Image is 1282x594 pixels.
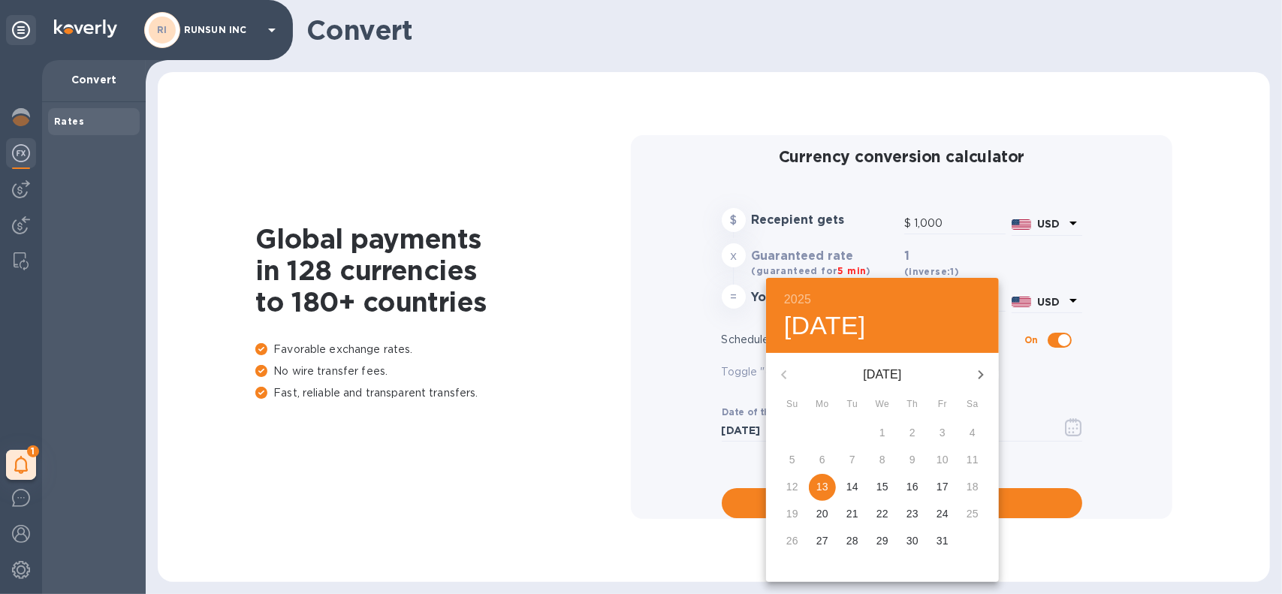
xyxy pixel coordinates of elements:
[869,501,896,528] button: 22
[809,397,836,412] span: Mo
[937,506,949,521] p: 24
[784,310,866,342] button: [DATE]
[869,397,896,412] span: We
[899,474,926,501] button: 16
[937,479,949,494] p: 17
[839,474,866,501] button: 14
[869,528,896,555] button: 29
[839,501,866,528] button: 21
[876,533,888,548] p: 29
[846,533,858,548] p: 28
[839,397,866,412] span: Tu
[816,506,828,521] p: 20
[846,506,858,521] p: 21
[839,528,866,555] button: 28
[784,289,811,310] button: 2025
[929,474,956,501] button: 17
[899,397,926,412] span: Th
[937,533,949,548] p: 31
[906,506,919,521] p: 23
[779,397,806,412] span: Su
[929,501,956,528] button: 24
[816,533,828,548] p: 27
[959,397,986,412] span: Sa
[809,474,836,501] button: 13
[929,397,956,412] span: Fr
[876,479,888,494] p: 15
[906,479,919,494] p: 16
[869,474,896,501] button: 15
[899,501,926,528] button: 23
[906,533,919,548] p: 30
[802,366,963,384] p: [DATE]
[809,528,836,555] button: 27
[809,501,836,528] button: 20
[929,528,956,555] button: 31
[899,528,926,555] button: 30
[816,479,828,494] p: 13
[876,506,888,521] p: 22
[846,479,858,494] p: 14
